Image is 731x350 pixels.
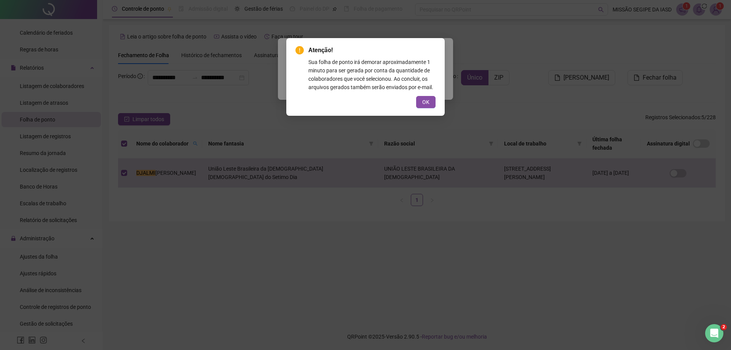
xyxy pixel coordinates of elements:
[416,96,436,108] button: OK
[308,58,436,91] div: Sua folha de ponto irá demorar aproximadamente 1 minuto para ser gerada por conta da quantidade d...
[422,98,429,106] span: OK
[705,324,723,342] iframe: Intercom live chat
[308,46,436,55] span: Atenção!
[721,324,727,330] span: 2
[295,46,304,54] span: exclamation-circle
